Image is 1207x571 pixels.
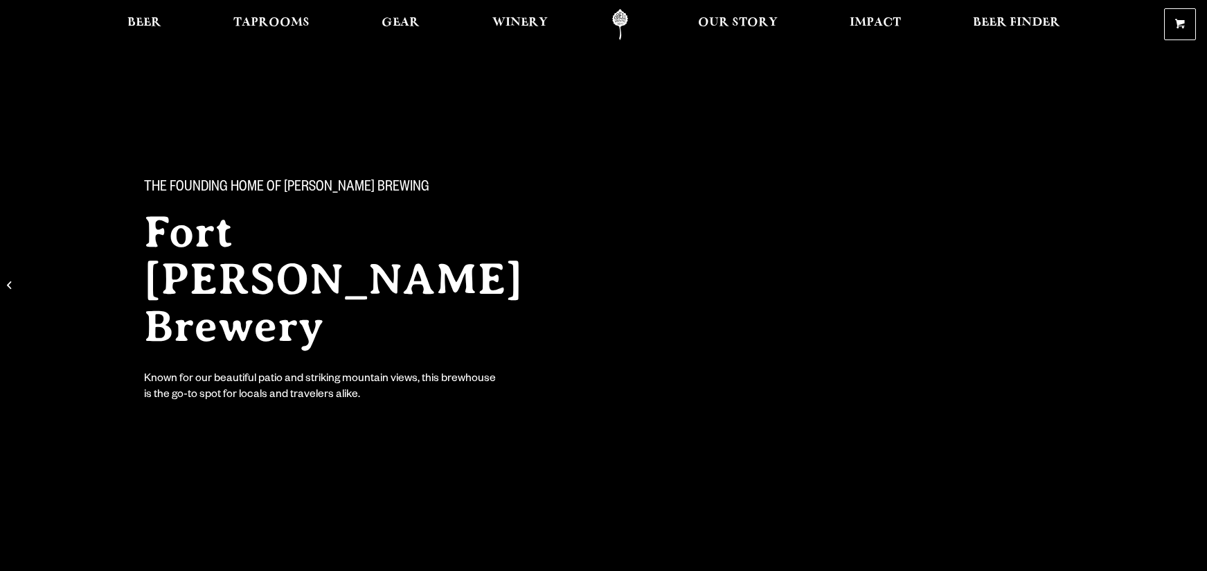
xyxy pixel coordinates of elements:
span: Gear [382,17,420,28]
a: Odell Home [594,9,646,40]
a: Our Story [689,9,787,40]
span: Taprooms [233,17,310,28]
span: Our Story [698,17,778,28]
a: Gear [373,9,429,40]
span: Impact [850,17,901,28]
span: Beer Finder [973,17,1060,28]
span: Winery [492,17,548,28]
a: Impact [841,9,910,40]
span: Beer [127,17,161,28]
h2: Fort [PERSON_NAME] Brewery [144,209,576,350]
span: The Founding Home of [PERSON_NAME] Brewing [144,179,429,197]
a: Beer Finder [964,9,1069,40]
a: Taprooms [224,9,319,40]
div: Known for our beautiful patio and striking mountain views, this brewhouse is the go-to spot for l... [144,372,499,404]
a: Beer [118,9,170,40]
a: Winery [483,9,557,40]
